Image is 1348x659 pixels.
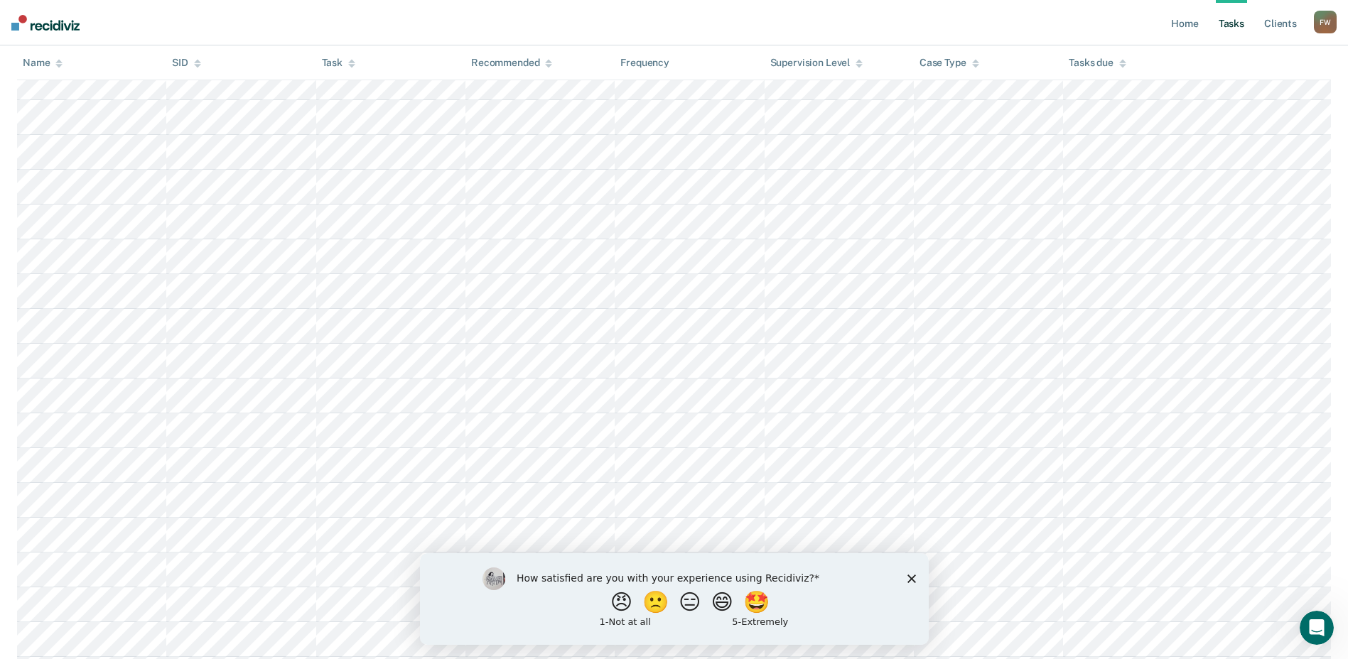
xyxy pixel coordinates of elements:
[11,15,80,31] img: Recidiviz
[420,553,929,645] iframe: Survey by Kim from Recidiviz
[620,57,669,69] div: Frequency
[1069,57,1126,69] div: Tasks due
[770,57,863,69] div: Supervision Level
[471,57,552,69] div: Recommended
[1300,611,1334,645] iframe: Intercom live chat
[920,57,979,69] div: Case Type
[1314,11,1337,33] div: F W
[322,57,355,69] div: Task
[172,57,201,69] div: SID
[1314,11,1337,33] button: FW
[23,57,63,69] div: Name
